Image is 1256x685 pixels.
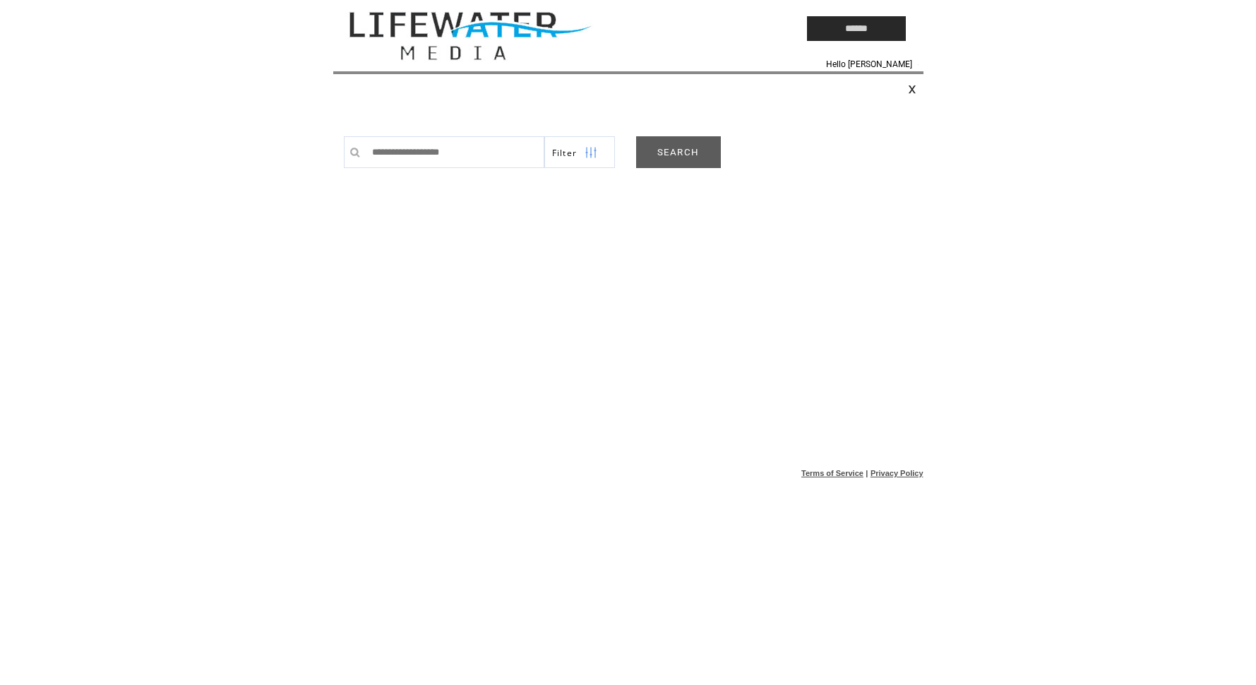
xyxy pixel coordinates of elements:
[636,136,721,168] a: SEARCH
[544,136,615,168] a: Filter
[826,59,912,69] span: Hello [PERSON_NAME]
[866,469,868,477] span: |
[552,147,578,159] span: Show filters
[801,469,863,477] a: Terms of Service
[585,137,597,169] img: filters.png
[871,469,923,477] a: Privacy Policy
